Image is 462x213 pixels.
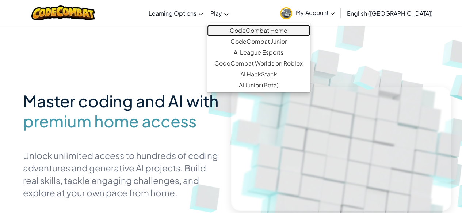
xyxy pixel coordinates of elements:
[23,111,196,131] span: premium home access
[149,9,196,17] span: Learning Options
[145,3,207,23] a: Learning Options
[276,1,339,24] a: My Account
[342,54,393,100] img: Overlap cubes
[31,5,95,20] img: CodeCombat logo
[210,9,222,17] span: Play
[207,36,310,47] a: CodeCombat Junior
[207,80,310,91] a: AI Junior (Beta)
[207,69,310,80] a: AI HackStack
[280,7,292,19] img: avatar
[207,3,232,23] a: Play
[23,91,219,111] span: Master coding and AI with
[23,149,220,199] p: Unlock unlimited access to hundreds of coding adventures and generative AI projects. Build real s...
[207,58,310,69] a: CodeCombat Worlds on Roblox
[296,9,335,16] span: My Account
[347,9,432,17] span: English ([GEOGRAPHIC_DATA])
[207,47,310,58] a: AI League Esports
[343,3,436,23] a: English ([GEOGRAPHIC_DATA])
[207,25,310,36] a: CodeCombat Home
